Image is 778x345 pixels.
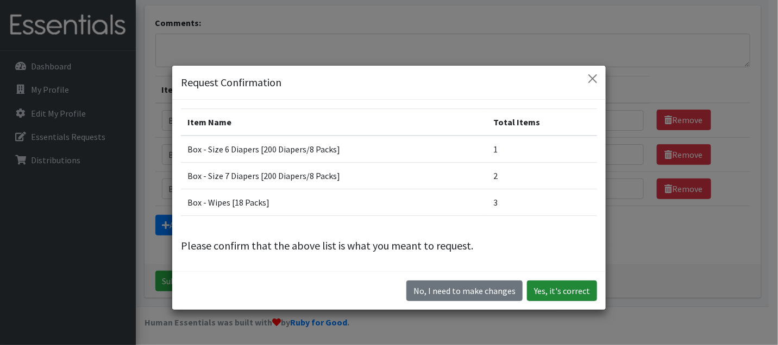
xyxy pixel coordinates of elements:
[181,238,597,254] p: Please confirm that the above list is what you meant to request.
[487,136,597,163] td: 1
[487,109,597,136] th: Total Items
[181,136,487,163] td: Box - Size 6 Diapers [200 Diapers/8 Packs]
[487,189,597,216] td: 3
[181,189,487,216] td: Box - Wipes [18 Packs]
[406,280,523,301] button: No I need to make changes
[527,280,597,301] button: Yes, it's correct
[181,109,487,136] th: Item Name
[584,70,601,87] button: Close
[181,163,487,189] td: Box - Size 7 Diapers [200 Diapers/8 Packs]
[487,163,597,189] td: 2
[181,74,281,91] h5: Request Confirmation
